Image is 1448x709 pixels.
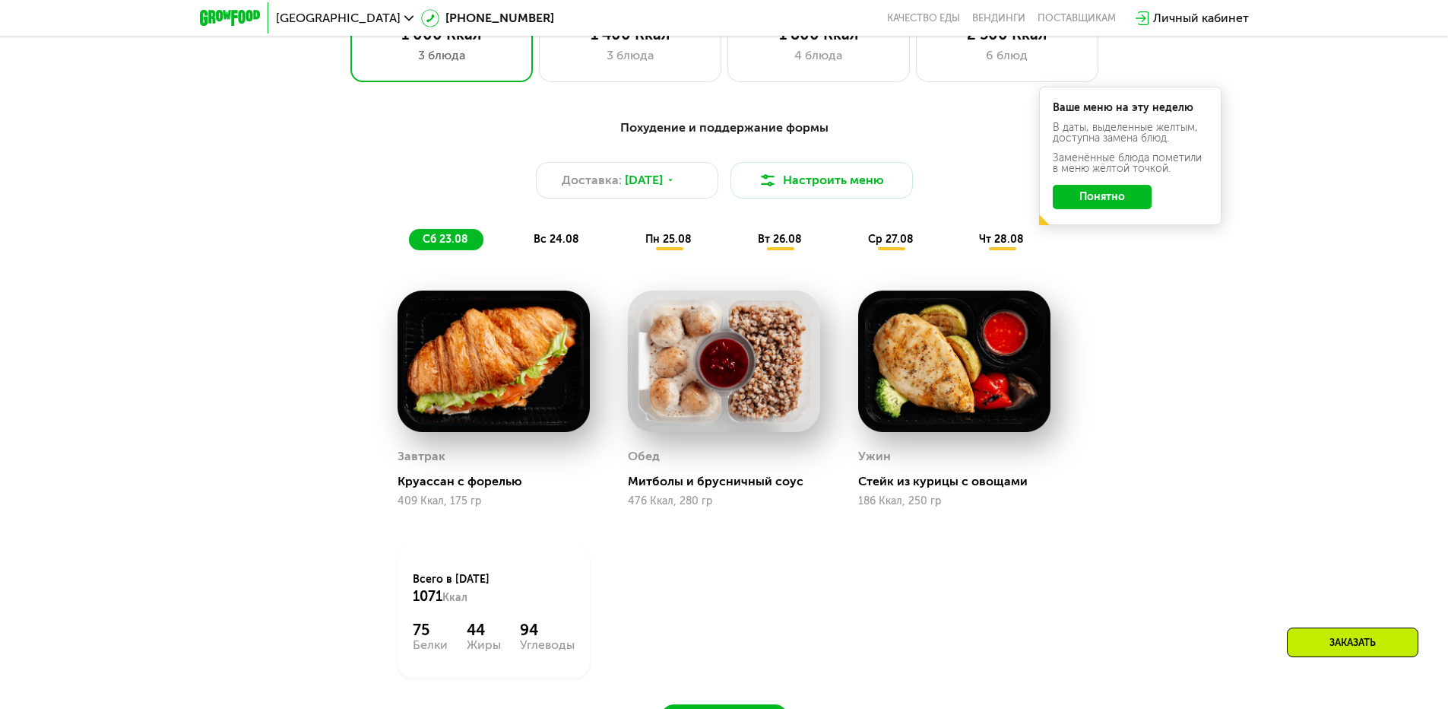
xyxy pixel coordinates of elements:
[1053,153,1208,174] div: Заменённые блюда пометили в меню жёлтой точкой.
[858,495,1050,507] div: 186 Ккал, 250 гр
[628,474,832,489] div: Митболы и брусничный соус
[1053,103,1208,113] div: Ваше меню на эту неделю
[932,46,1082,65] div: 6 блюд
[467,621,501,639] div: 44
[628,495,820,507] div: 476 Ккал, 280 гр
[555,46,705,65] div: 3 блюда
[858,474,1063,489] div: Стейк из курицы с овощами
[1153,9,1249,27] div: Личный кабинет
[274,119,1174,138] div: Похудение и поддержание формы
[979,233,1024,246] span: чт 28.08
[423,233,468,246] span: сб 23.08
[972,12,1025,24] a: Вендинги
[442,591,467,604] span: Ккал
[398,495,590,507] div: 409 Ккал, 175 гр
[858,445,891,468] div: Ужин
[868,233,914,246] span: ср 27.08
[520,621,575,639] div: 94
[1053,122,1208,144] div: В даты, выделенные желтым, доступна замена блюд.
[467,639,501,651] div: Жиры
[730,162,913,199] button: Настроить меню
[645,233,692,246] span: пн 25.08
[1038,12,1116,24] div: поставщикам
[625,171,663,189] span: [DATE]
[398,445,445,468] div: Завтрак
[758,233,802,246] span: вт 26.08
[276,12,401,24] span: [GEOGRAPHIC_DATA]
[887,12,960,24] a: Качество еды
[398,474,602,489] div: Круассан с форелью
[628,445,660,468] div: Обед
[413,639,448,651] div: Белки
[366,46,517,65] div: 3 блюда
[413,572,575,606] div: Всего в [DATE]
[421,9,554,27] a: [PHONE_NUMBER]
[413,621,448,639] div: 75
[1053,185,1152,209] button: Понятно
[743,46,894,65] div: 4 блюда
[562,171,622,189] span: Доставка:
[1287,628,1418,657] div: Заказать
[534,233,579,246] span: вс 24.08
[520,639,575,651] div: Углеводы
[413,588,442,605] span: 1071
